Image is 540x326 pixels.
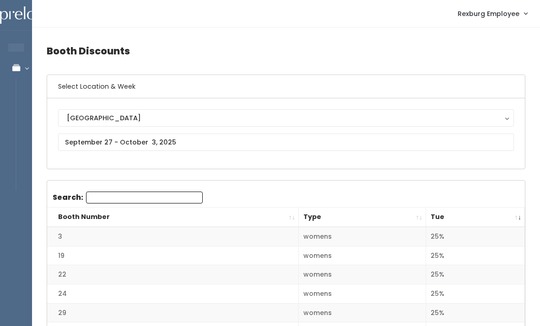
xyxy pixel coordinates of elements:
th: Tue: activate to sort column ascending [426,208,525,227]
button: [GEOGRAPHIC_DATA] [58,109,514,127]
h6: Select Location & Week [47,75,525,98]
td: 3 [47,227,299,246]
th: Booth Number: activate to sort column ascending [47,208,299,227]
td: 22 [47,265,299,284]
span: Rexburg Employee [458,9,519,19]
td: 25% [426,303,525,322]
td: womens [299,303,426,322]
h4: Booth Discounts [47,38,525,64]
td: womens [299,227,426,246]
td: 25% [426,284,525,304]
td: 19 [47,246,299,265]
a: Rexburg Employee [448,4,536,23]
input: Search: [86,192,203,203]
td: womens [299,284,426,304]
th: Type: activate to sort column ascending [299,208,426,227]
td: 25% [426,227,525,246]
td: 25% [426,265,525,284]
td: 24 [47,284,299,304]
div: [GEOGRAPHIC_DATA] [67,113,505,123]
td: womens [299,246,426,265]
label: Search: [53,192,203,203]
td: 25% [426,246,525,265]
td: 29 [47,303,299,322]
input: September 27 - October 3, 2025 [58,134,514,151]
td: womens [299,265,426,284]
